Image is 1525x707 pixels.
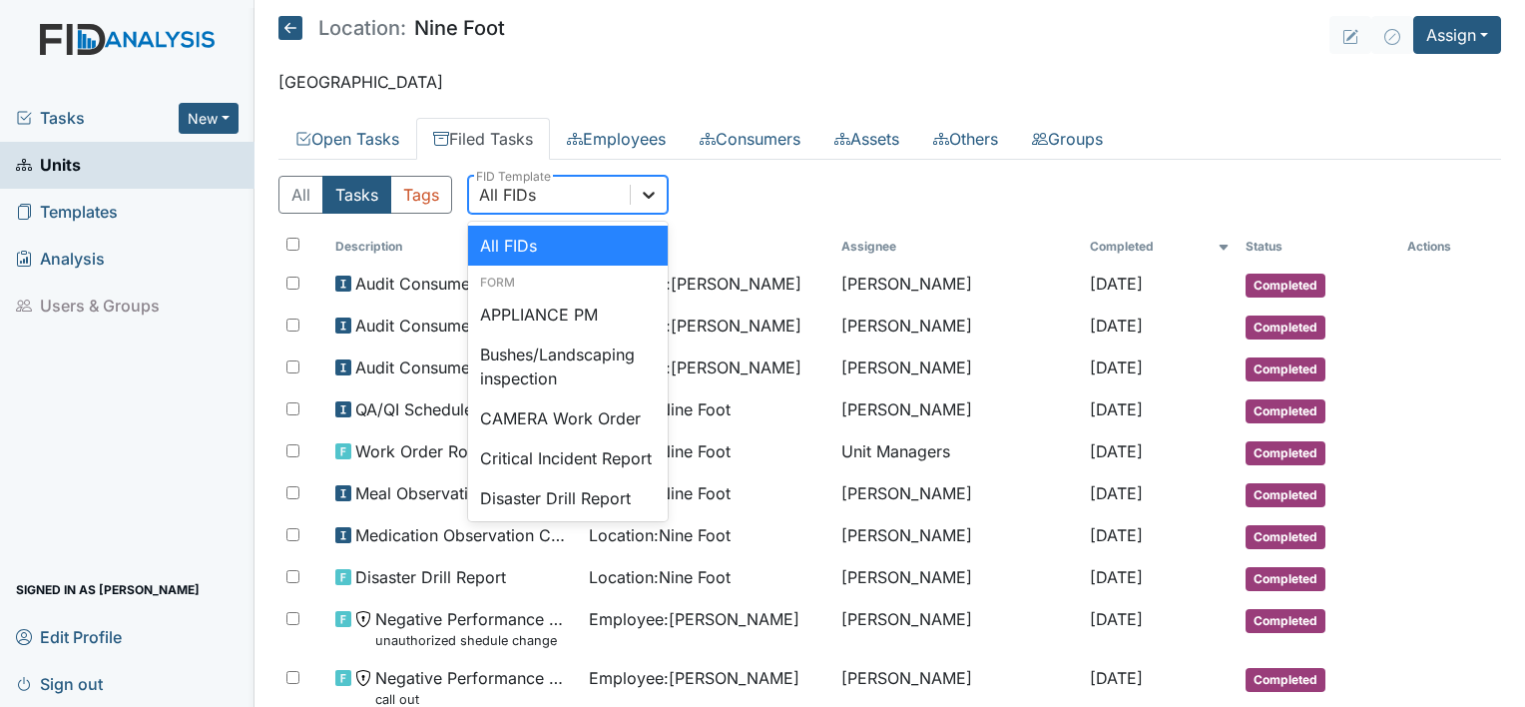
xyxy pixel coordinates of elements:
[589,523,731,547] span: Location : Nine Foot
[355,355,538,379] span: Audit Consumers Charts
[1090,274,1143,294] span: [DATE]
[550,118,683,160] a: Employees
[1090,525,1143,545] span: [DATE]
[390,176,452,214] button: Tags
[1246,609,1325,633] span: Completed
[16,244,105,275] span: Analysis
[468,478,668,518] div: Disaster Drill Report
[833,348,1082,389] td: [PERSON_NAME]
[278,176,452,214] div: Type filter
[355,565,506,589] span: Disaster Drill Report
[1246,525,1325,549] span: Completed
[1090,316,1143,336] span: [DATE]
[468,226,668,266] div: All FIDs
[833,473,1082,515] td: [PERSON_NAME]
[581,230,834,264] th: Toggle SortBy
[16,150,81,181] span: Units
[16,197,118,228] span: Templates
[1090,357,1143,377] span: [DATE]
[1090,609,1143,629] span: [DATE]
[1090,441,1143,461] span: [DATE]
[1246,399,1325,423] span: Completed
[468,518,668,582] div: EMERGENCY Work Order
[916,118,1015,160] a: Others
[833,306,1082,348] td: [PERSON_NAME]
[817,118,916,160] a: Assets
[1246,316,1325,340] span: Completed
[683,118,817,160] a: Consumers
[355,523,573,547] span: Medication Observation Checklist
[1090,567,1143,587] span: [DATE]
[278,70,1501,94] p: [GEOGRAPHIC_DATA]
[375,631,573,650] small: unauthorized shedule change
[1238,230,1399,264] th: Toggle SortBy
[589,272,801,296] span: Consumer : [PERSON_NAME]
[589,666,799,690] span: Employee : [PERSON_NAME]
[318,18,406,38] span: Location:
[355,272,538,296] span: Audit Consumers Charts
[16,574,200,605] span: Signed in as [PERSON_NAME]
[179,103,239,134] button: New
[833,264,1082,306] td: [PERSON_NAME]
[355,397,565,421] span: QA/QI Scheduled Inspection
[1090,483,1143,503] span: [DATE]
[355,314,538,338] span: Audit Consumers Charts
[833,557,1082,599] td: [PERSON_NAME]
[468,295,668,335] div: APPLIANCE PM
[1399,230,1499,264] th: Actions
[833,230,1082,264] th: Assignee
[1246,668,1325,692] span: Completed
[286,238,299,251] input: Toggle All Rows Selected
[1082,230,1238,264] th: Toggle SortBy
[1413,16,1501,54] button: Assign
[833,431,1082,473] td: Unit Managers
[1246,441,1325,465] span: Completed
[16,106,179,130] a: Tasks
[1015,118,1120,160] a: Groups
[1246,274,1325,298] span: Completed
[468,274,668,292] div: Form
[355,481,487,505] span: Meal Observation
[375,607,573,650] span: Negative Performance Review unauthorized shedule change
[1090,399,1143,419] span: [DATE]
[589,314,801,338] span: Consumer : [PERSON_NAME]
[1090,668,1143,688] span: [DATE]
[16,668,103,699] span: Sign out
[833,515,1082,557] td: [PERSON_NAME]
[833,389,1082,431] td: [PERSON_NAME]
[589,355,801,379] span: Consumer : [PERSON_NAME]
[16,621,122,652] span: Edit Profile
[1246,567,1325,591] span: Completed
[355,439,504,463] span: Work Order Routine
[278,16,505,40] h5: Nine Foot
[468,438,668,478] div: Critical Incident Report
[278,176,323,214] button: All
[1246,483,1325,507] span: Completed
[327,230,581,264] th: Toggle SortBy
[589,607,799,631] span: Employee : [PERSON_NAME]
[479,183,536,207] div: All FIDs
[833,599,1082,658] td: [PERSON_NAME]
[1246,357,1325,381] span: Completed
[468,398,668,438] div: CAMERA Work Order
[589,565,731,589] span: Location : Nine Foot
[468,335,668,398] div: Bushes/Landscaping inspection
[416,118,550,160] a: Filed Tasks
[278,118,416,160] a: Open Tasks
[322,176,391,214] button: Tasks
